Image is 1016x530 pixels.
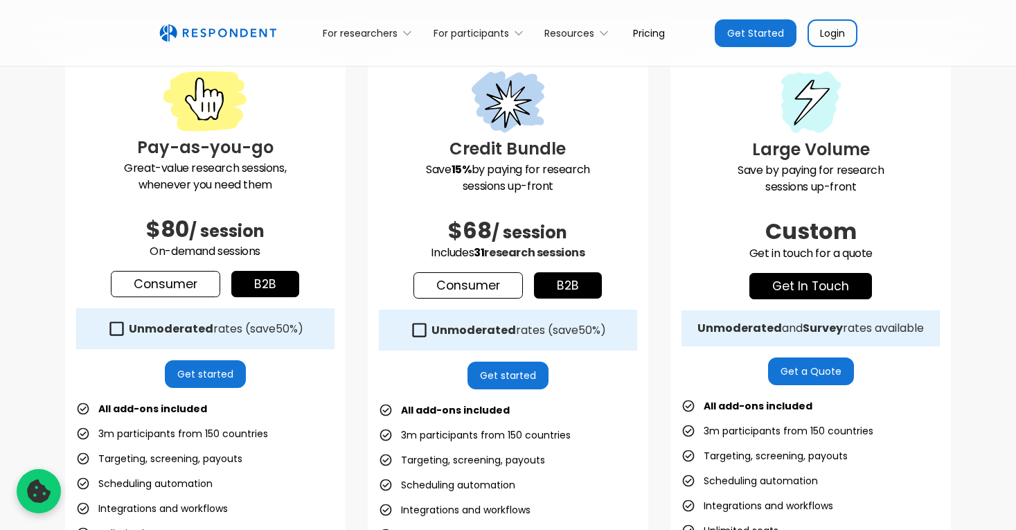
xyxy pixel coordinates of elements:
strong: 15% [452,161,472,177]
p: Save by paying for research sessions up-front [681,162,940,195]
div: Resources [537,17,622,49]
li: Integrations and workflows [379,500,531,520]
p: Great-value research sessions, whenever you need them [76,160,335,193]
strong: Unmoderated [697,320,782,336]
a: Consumer [111,271,220,297]
div: rates (save ) [431,324,606,337]
strong: Survey [803,320,843,336]
span: 50% [578,322,600,338]
a: Get started [467,362,549,389]
p: Get in touch for a quote [681,245,940,262]
div: For participants [434,26,509,40]
a: Login [808,19,857,47]
a: Get a Quote [768,357,854,385]
span: / session [492,221,567,244]
div: For researchers [323,26,398,40]
div: and rates available [697,321,924,335]
h3: Pay-as-you-go [76,135,335,160]
span: Custom [765,215,857,247]
li: Targeting, screening, payouts [379,450,545,470]
span: / session [189,220,265,242]
p: Includes [379,245,637,261]
a: home [159,24,276,42]
a: Consumer [413,272,523,299]
div: For participants [425,17,536,49]
strong: All add-ons included [401,403,510,417]
a: Get Started [715,19,796,47]
strong: Unmoderated [129,321,213,337]
div: rates (save ) [129,322,303,336]
span: $80 [146,213,189,245]
a: get in touch [749,273,872,299]
a: Pricing [622,17,676,49]
strong: All add-ons included [98,402,207,416]
strong: All add-ons included [704,399,812,413]
li: 3m participants from 150 countries [681,421,873,441]
li: Scheduling automation [76,474,213,493]
h3: Credit Bundle [379,136,637,161]
h3: Large Volume [681,137,940,162]
span: 31 [474,245,484,260]
span: $68 [448,215,492,246]
span: 50% [276,321,298,337]
a: b2b [231,271,299,297]
strong: Unmoderated [431,322,516,338]
li: Targeting, screening, payouts [681,446,848,466]
a: b2b [534,272,602,299]
li: Integrations and workflows [681,496,833,515]
img: Untitled UI logotext [159,24,276,42]
li: Scheduling automation [379,475,515,495]
p: Save by paying for research sessions up-front [379,161,637,195]
li: Integrations and workflows [76,499,228,518]
li: 3m participants from 150 countries [76,424,268,443]
div: For researchers [315,17,425,49]
li: Targeting, screening, payouts [76,449,242,468]
a: Get started [165,360,246,388]
div: Resources [544,26,594,40]
p: On-demand sessions [76,243,335,260]
span: research sessions [484,245,585,260]
li: Scheduling automation [681,471,818,491]
li: 3m participants from 150 countries [379,425,571,445]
